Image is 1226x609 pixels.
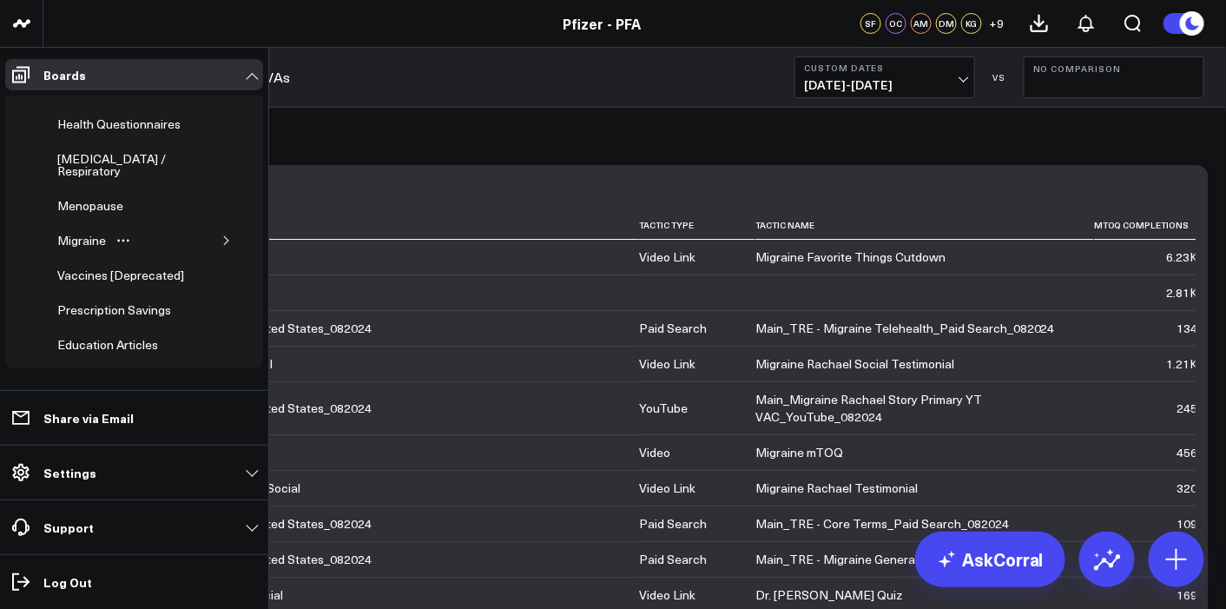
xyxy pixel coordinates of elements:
[1177,400,1198,417] div: 245
[564,14,642,33] a: Pfizer - PFA
[46,142,235,189] a: [MEDICAL_DATA] / RespiratoryOpen board menu
[755,551,1039,568] div: Main_TRE - Migraine General_Paid Search_082024
[46,107,218,142] a: Health QuestionnairesOpen board menu
[1177,586,1198,604] div: 169
[46,258,221,293] a: Vaccines [Deprecated]Open board menu
[961,13,982,34] div: KG
[986,13,1007,34] button: +9
[43,575,92,589] p: Log Out
[755,480,918,497] div: Migraine Rachael Testimonial
[639,515,707,533] div: Paid Search
[53,230,110,251] div: Migraine
[53,334,162,355] div: Education Articles
[43,411,134,425] p: Share via Email
[639,320,707,337] div: Paid Search
[1167,248,1198,266] div: 6.23K
[53,300,175,321] div: Prescription Savings
[43,466,96,480] p: Settings
[755,515,1009,533] div: Main_TRE - Core Terms_Paid Search_082024
[639,211,755,240] th: Tactic Type
[1033,63,1195,74] b: No Comparison
[53,265,188,286] div: Vaccines [Deprecated]
[74,211,639,240] th: Campaign Name
[1024,56,1204,98] button: No Comparison
[1177,320,1198,337] div: 134
[755,444,843,461] div: Migraine mTOQ
[804,78,966,92] span: [DATE] - [DATE]
[804,63,966,73] b: Custom Dates
[755,248,946,266] div: Migraine Favorite Things Cutdown
[1177,480,1198,497] div: 320
[755,391,1078,426] div: Main_Migraine Rachael Story Primary YT VAC_YouTube_082024
[1167,284,1198,301] div: 2.81K
[755,355,954,373] div: Migraine Rachael Social Testimonial
[46,189,161,223] a: MenopauseOpen board menu
[984,72,1015,83] div: VS
[1177,444,1198,461] div: 456
[46,223,143,258] a: MigraineOpen board menu
[5,566,263,598] a: Log Out
[53,149,207,182] div: [MEDICAL_DATA] / Respiratory
[46,328,195,362] a: Education ArticlesOpen board menu
[43,68,86,82] p: Boards
[794,56,975,98] button: Custom Dates[DATE]-[DATE]
[639,400,688,417] div: YouTube
[639,355,695,373] div: Video Link
[639,480,695,497] div: Video Link
[915,532,1065,587] a: AskCorral
[46,293,208,328] a: Prescription SavingsOpen board menu
[33,362,192,397] a: Media PerformanceOpen board menu
[1177,515,1198,533] div: 109
[755,320,1055,337] div: Main_TRE - Migraine Telehealth_Paid Search_082024
[639,551,707,568] div: Paid Search
[639,444,670,461] div: Video
[1167,355,1198,373] div: 1.21K
[43,520,94,534] p: Support
[53,195,128,216] div: Menopause
[911,13,932,34] div: AM
[755,586,902,604] div: Dr. [PERSON_NAME] Quiz
[639,586,695,604] div: Video Link
[639,248,695,266] div: Video Link
[53,114,185,135] div: Health Questionnaires
[936,13,957,34] div: DM
[755,211,1094,240] th: Tactic Name
[110,234,136,248] button: Open board menu
[886,13,906,34] div: OC
[990,17,1005,30] span: + 9
[1094,211,1214,240] th: Mtoq Completions
[860,13,881,34] div: SF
